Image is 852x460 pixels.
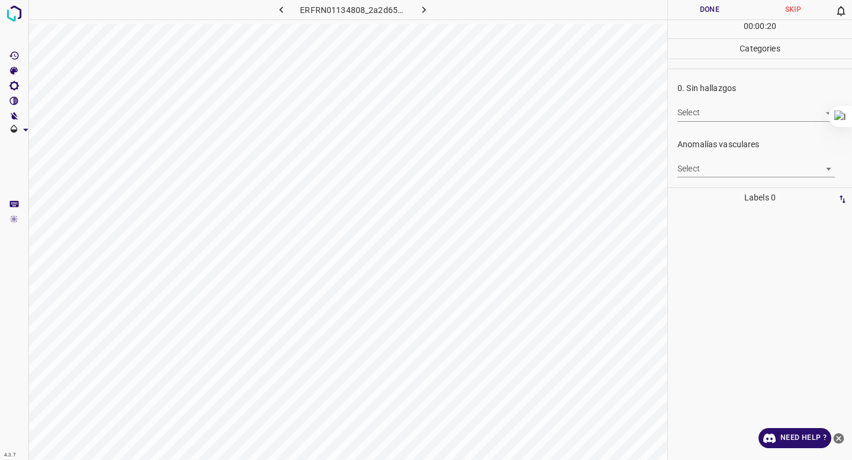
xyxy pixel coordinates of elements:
[672,188,848,208] p: Labels 0
[755,20,764,33] p: 00
[4,3,25,24] img: logo
[744,20,753,33] p: 00
[677,82,852,95] p: 0. Sin hallazgos
[767,20,776,33] p: 20
[1,451,19,460] div: 4.3.7
[759,428,831,448] a: Need Help ?
[831,428,846,448] button: close-help
[300,3,405,20] h6: ERFRN01134808_2a2d659f3.jpg
[677,138,852,151] p: Anomalías vasculares
[668,39,852,59] p: Categories
[744,20,776,38] div: : :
